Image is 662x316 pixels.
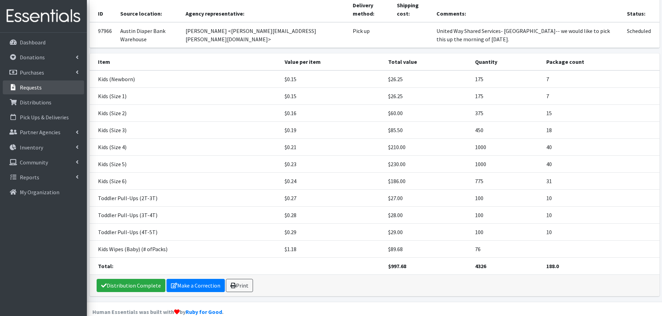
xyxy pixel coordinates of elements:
[98,263,113,270] strong: Total:
[3,185,84,199] a: My Organization
[3,170,84,184] a: Reports
[20,69,44,76] p: Purchases
[20,159,48,166] p: Community
[384,224,471,241] td: $29.00
[384,105,471,122] td: $60.00
[388,263,406,270] strong: $997.68
[471,207,542,224] td: 100
[90,139,281,156] td: Kids (Size 4)
[280,241,384,258] td: $1.18
[471,156,542,173] td: 1000
[90,88,281,105] td: Kids (Size 1)
[186,308,222,315] a: Ruby for Good
[471,70,542,88] td: 175
[3,66,84,79] a: Purchases
[20,129,60,136] p: Partner Agencies
[384,70,471,88] td: $26.25
[280,139,384,156] td: $0.21
[432,22,623,48] td: United Way Shared Services- [GEOGRAPHIC_DATA]-- we would like to pick this up the morning of [DATE].
[280,122,384,139] td: $0.19
[471,224,542,241] td: 100
[542,190,660,207] td: 10
[384,139,471,156] td: $210.00
[542,156,660,173] td: 40
[20,99,51,106] p: Distributions
[280,224,384,241] td: $0.29
[20,114,69,121] p: Pick Ups & Deliveries
[3,110,84,124] a: Pick Ups & Deliveries
[280,207,384,224] td: $0.28
[542,88,660,105] td: 7
[542,173,660,190] td: 31
[384,88,471,105] td: $26.25
[90,190,281,207] td: Toddler Pull-Ups (2T-3T)
[20,54,45,61] p: Donations
[97,279,165,292] a: Distribution Complete
[475,263,486,270] strong: 4326
[20,144,43,151] p: Inventory
[181,22,349,48] td: [PERSON_NAME] <[PERSON_NAME][EMAIL_ADDRESS][PERSON_NAME][DOMAIN_NAME]>
[542,105,660,122] td: 15
[384,207,471,224] td: $28.00
[384,190,471,207] td: $27.00
[384,156,471,173] td: $230.00
[471,190,542,207] td: 100
[3,125,84,139] a: Partner Agencies
[3,35,84,49] a: Dashboard
[280,105,384,122] td: $0.16
[20,189,59,196] p: My Organization
[542,70,660,88] td: 7
[542,122,660,139] td: 18
[280,70,384,88] td: $0.15
[623,22,659,48] td: Scheduled
[384,173,471,190] td: $186.00
[3,140,84,154] a: Inventory
[542,139,660,156] td: 40
[546,263,559,270] strong: 188.0
[384,241,471,258] td: $89.68
[3,50,84,64] a: Donations
[542,224,660,241] td: 10
[90,122,281,139] td: Kids (Size 3)
[471,139,542,156] td: 1000
[471,122,542,139] td: 450
[3,5,84,28] img: HumanEssentials
[542,207,660,224] td: 10
[3,80,84,94] a: Requests
[90,53,281,70] th: Item
[471,88,542,105] td: 175
[92,308,223,315] strong: Human Essentials was built with by .
[542,53,660,70] th: Package count
[90,22,116,48] td: 97966
[20,39,46,46] p: Dashboard
[280,88,384,105] td: $0.15
[3,95,84,109] a: Distributions
[90,156,281,173] td: Kids (Size 5)
[471,173,542,190] td: 775
[90,207,281,224] td: Toddler Pull-Ups (3T-4T)
[471,53,542,70] th: Quantity
[226,279,253,292] a: Print
[280,190,384,207] td: $0.27
[471,241,542,258] td: 76
[90,105,281,122] td: Kids (Size 2)
[90,173,281,190] td: Kids (Size 6)
[384,122,471,139] td: $85.50
[3,155,84,169] a: Community
[116,22,181,48] td: Austin Diaper Bank Warehouse
[280,173,384,190] td: $0.24
[20,174,39,181] p: Reports
[90,70,281,88] td: Kids (Newborn)
[384,53,471,70] th: Total value
[471,105,542,122] td: 375
[20,84,42,91] p: Requests
[280,156,384,173] td: $0.23
[90,224,281,241] td: Toddler Pull-Ups (4T-5T)
[349,22,393,48] td: Pick up
[280,53,384,70] th: Value per item
[166,279,225,292] a: Make a Correction
[90,241,281,258] td: Kids Wipes (Baby) (# ofPacks)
